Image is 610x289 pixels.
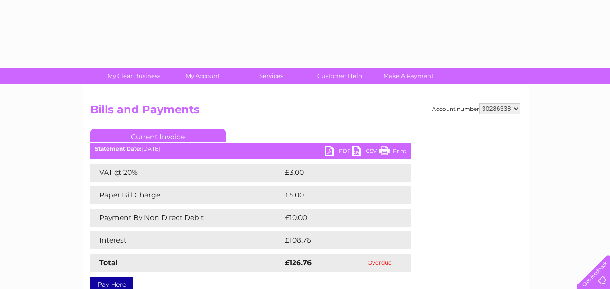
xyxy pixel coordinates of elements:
[303,68,377,84] a: Customer Help
[90,129,226,142] a: Current Invoice
[349,254,411,272] td: Overdue
[352,146,379,159] a: CSV
[90,146,411,152] div: [DATE]
[90,164,283,182] td: VAT @ 20%
[165,68,240,84] a: My Account
[379,146,406,159] a: Print
[283,209,392,227] td: £10.00
[325,146,352,159] a: PDF
[283,231,395,249] td: £108.76
[283,164,390,182] td: £3.00
[371,68,446,84] a: Make A Payment
[95,145,141,152] b: Statement Date:
[90,186,283,204] td: Paper Bill Charge
[90,209,283,227] td: Payment By Non Direct Debit
[234,68,308,84] a: Services
[285,258,312,267] strong: £126.76
[90,231,283,249] td: Interest
[99,258,118,267] strong: Total
[283,186,390,204] td: £5.00
[97,68,171,84] a: My Clear Business
[90,103,520,120] h2: Bills and Payments
[432,103,520,114] div: Account number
